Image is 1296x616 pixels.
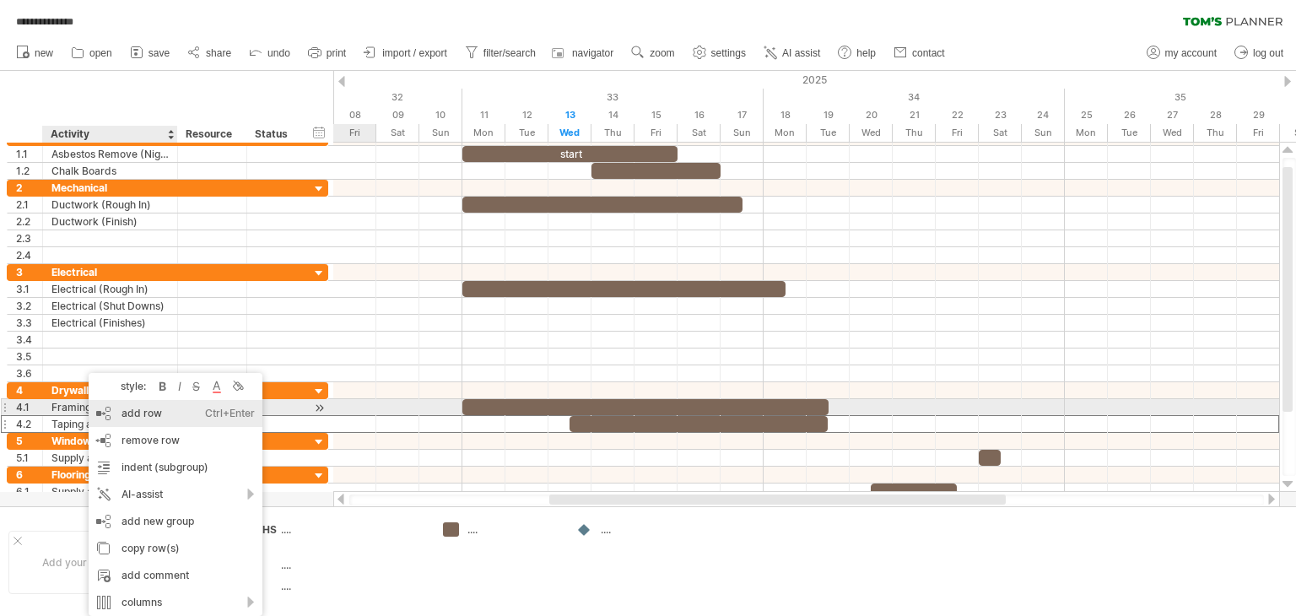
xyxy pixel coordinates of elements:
[89,562,262,589] div: add comment
[51,126,168,143] div: Activity
[462,146,678,162] div: start
[186,126,237,143] div: Resource
[16,315,42,331] div: 3.3
[333,124,376,142] div: Friday, 8 August 2025
[1253,47,1283,59] span: log out
[1165,47,1217,59] span: my account
[856,47,876,59] span: help
[16,264,42,280] div: 3
[16,247,42,263] div: 2.4
[1108,106,1151,124] div: Tuesday, 26 August 2025
[89,589,262,616] div: columns
[67,42,117,64] a: open
[51,146,169,162] div: Asbestos Remove (Night Work)
[721,106,764,124] div: Sunday, 17 August 2025
[16,433,42,449] div: 5
[462,124,505,142] div: Monday, 11 August 2025
[419,124,462,142] div: Sunday, 10 August 2025
[304,42,351,64] a: print
[634,106,678,124] div: Friday, 15 August 2025
[35,47,53,59] span: new
[327,47,346,59] span: print
[1237,106,1280,124] div: Friday, 29 August 2025
[483,47,536,59] span: filter/search
[1022,106,1065,124] div: Sunday, 24 August 2025
[16,467,42,483] div: 6
[51,315,169,331] div: Electrical (Finishes)
[634,124,678,142] div: Friday, 15 August 2025
[16,399,42,415] div: 4.1
[148,47,170,59] span: save
[359,42,452,64] a: import / export
[51,180,169,196] div: Mechanical
[51,264,169,280] div: Electrical
[205,400,255,427] div: Ctrl+Enter
[16,416,42,432] div: 4.2
[16,484,42,500] div: 6.1
[764,124,807,142] div: Monday, 18 August 2025
[206,47,231,59] span: share
[462,89,764,106] div: 33
[382,47,447,59] span: import / export
[12,42,58,64] a: new
[51,382,169,398] div: Drywall
[1151,124,1194,142] div: Wednesday, 27 August 2025
[51,467,169,483] div: Flooring
[979,124,1022,142] div: Saturday, 23 August 2025
[591,106,634,124] div: Thursday, 14 August 2025
[601,522,693,537] div: ....
[89,400,262,427] div: add row
[255,126,292,143] div: Status
[467,522,559,537] div: ....
[51,163,169,179] div: Chalk Boards
[893,106,936,124] div: Thursday, 21 August 2025
[688,42,751,64] a: settings
[462,106,505,124] div: Monday, 11 August 2025
[95,380,154,392] div: style:
[16,349,42,365] div: 3.5
[267,47,290,59] span: undo
[16,180,42,196] div: 2
[591,124,634,142] div: Thursday, 14 August 2025
[764,89,1065,106] div: 34
[51,450,169,466] div: Supply and Install
[51,298,169,314] div: Electrical (Shut Downs)
[245,42,295,64] a: undo
[16,163,42,179] div: 1.2
[126,42,175,64] a: save
[376,124,419,142] div: Saturday, 9 August 2025
[759,42,825,64] a: AI assist
[807,106,850,124] div: Tuesday, 19 August 2025
[51,433,169,449] div: Windows
[89,508,262,535] div: add new group
[1022,124,1065,142] div: Sunday, 24 August 2025
[16,382,42,398] div: 4
[721,124,764,142] div: Sunday, 17 August 2025
[16,365,42,381] div: 3.6
[51,399,169,415] div: Framing and Studing
[678,106,721,124] div: Saturday, 16 August 2025
[376,106,419,124] div: Saturday, 9 August 2025
[16,146,42,162] div: 1.1
[782,47,820,59] span: AI assist
[936,106,979,124] div: Friday, 22 August 2025
[51,281,169,297] div: Electrical (Rough In)
[505,106,548,124] div: Tuesday, 12 August 2025
[51,416,169,432] div: Taping and Sanding
[1142,42,1222,64] a: my account
[419,106,462,124] div: Sunday, 10 August 2025
[834,42,881,64] a: help
[16,298,42,314] div: 3.2
[936,124,979,142] div: Friday, 22 August 2025
[51,213,169,230] div: Ductwork (Finish)
[16,332,42,348] div: 3.4
[650,47,674,59] span: zoom
[8,531,166,594] div: Add your own logo
[549,42,618,64] a: navigator
[505,124,548,142] div: Tuesday, 12 August 2025
[807,124,850,142] div: Tuesday, 19 August 2025
[1065,106,1108,124] div: Monday, 25 August 2025
[893,124,936,142] div: Thursday, 21 August 2025
[16,281,42,297] div: 3.1
[548,106,591,124] div: Wednesday, 13 August 2025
